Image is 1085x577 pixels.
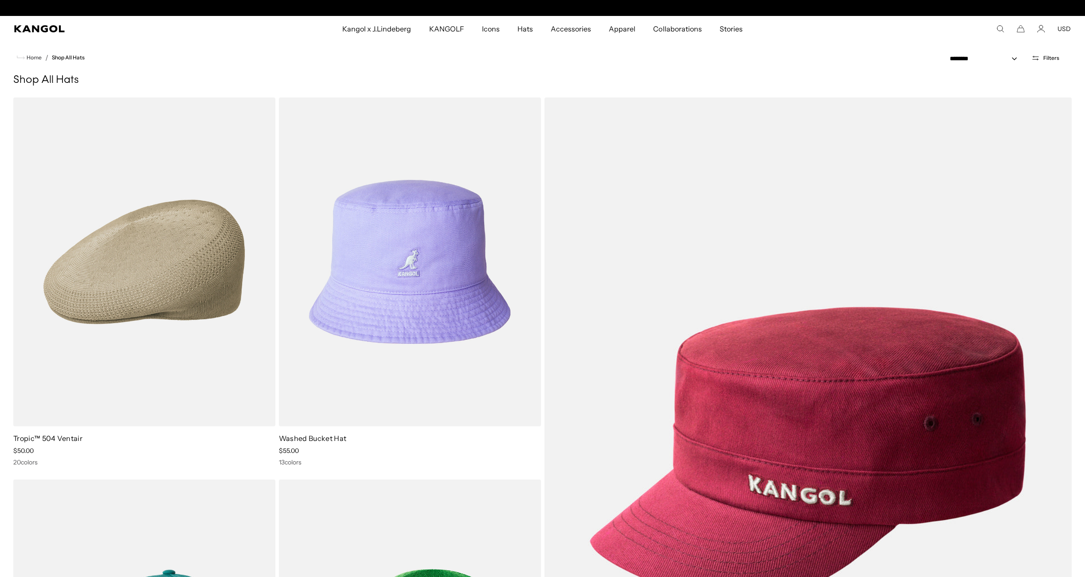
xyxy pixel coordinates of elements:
[333,16,420,42] a: Kangol x J.Lindeberg
[420,16,473,42] a: KANGOLF
[509,16,542,42] a: Hats
[1017,25,1025,33] button: Cart
[551,16,591,42] span: Accessories
[13,458,275,466] div: 20 colors
[13,447,34,455] span: $50.00
[609,16,635,42] span: Apparel
[517,16,533,42] span: Hats
[451,4,634,12] slideshow-component: Announcement bar
[1037,25,1045,33] a: Account
[25,55,42,61] span: Home
[1043,55,1059,61] span: Filters
[653,16,701,42] span: Collaborations
[996,25,1004,33] summary: Search here
[644,16,710,42] a: Collaborations
[279,447,299,455] span: $55.00
[14,25,227,32] a: Kangol
[279,434,346,443] a: Washed Bucket Hat
[279,458,541,466] div: 13 colors
[542,16,600,42] a: Accessories
[279,97,541,426] img: Washed Bucket Hat
[451,4,634,12] div: Announcement
[1058,25,1071,33] button: USD
[13,97,275,426] img: Tropic™ 504 Ventair
[473,16,509,42] a: Icons
[711,16,752,42] a: Stories
[42,52,48,63] li: /
[342,16,411,42] span: Kangol x J.Lindeberg
[720,16,743,42] span: Stories
[946,54,1026,63] select: Sort by: Featured
[13,434,82,443] a: Tropic™ 504 Ventair
[482,16,500,42] span: Icons
[451,4,634,12] div: 1 of 2
[1026,54,1065,62] button: Open filters
[52,55,85,61] a: Shop All Hats
[429,16,464,42] span: KANGOLF
[13,74,1072,87] h1: Shop All Hats
[600,16,644,42] a: Apparel
[17,54,42,62] a: Home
